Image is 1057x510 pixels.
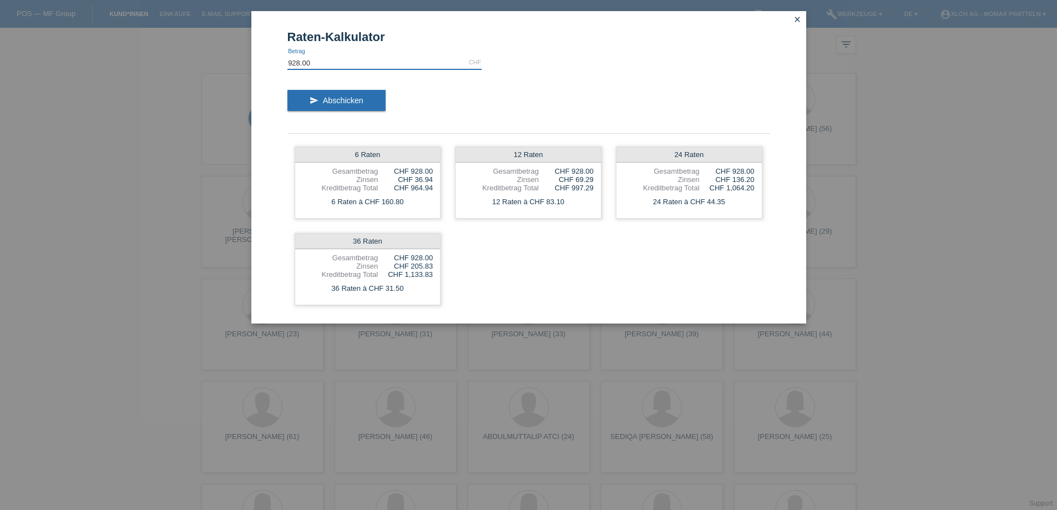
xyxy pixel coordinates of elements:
[624,167,700,175] div: Gesamtbetrag
[302,175,378,184] div: Zinsen
[463,184,539,192] div: Kreditbetrag Total
[616,195,762,209] div: 24 Raten à CHF 44.35
[302,262,378,270] div: Zinsen
[378,262,433,270] div: CHF 205.83
[378,184,433,192] div: CHF 964.94
[302,254,378,262] div: Gesamtbetrag
[302,270,378,279] div: Kreditbetrag Total
[456,195,601,209] div: 12 Raten à CHF 83.10
[287,30,770,44] h1: Raten-Kalkulator
[378,175,433,184] div: CHF 36.94
[287,90,386,111] button: send Abschicken
[302,167,378,175] div: Gesamtbetrag
[463,167,539,175] div: Gesamtbetrag
[616,147,762,163] div: 24 Raten
[295,147,441,163] div: 6 Raten
[539,175,594,184] div: CHF 69.29
[378,254,433,262] div: CHF 928.00
[378,167,433,175] div: CHF 928.00
[469,59,482,65] div: CHF
[295,281,441,296] div: 36 Raten à CHF 31.50
[323,96,363,105] span: Abschicken
[463,175,539,184] div: Zinsen
[295,195,441,209] div: 6 Raten à CHF 160.80
[624,184,700,192] div: Kreditbetrag Total
[456,147,601,163] div: 12 Raten
[790,14,805,27] a: close
[539,184,594,192] div: CHF 997.29
[624,175,700,184] div: Zinsen
[378,270,433,279] div: CHF 1,133.83
[700,175,755,184] div: CHF 136.20
[539,167,594,175] div: CHF 928.00
[302,184,378,192] div: Kreditbetrag Total
[700,167,755,175] div: CHF 928.00
[310,96,318,105] i: send
[700,184,755,192] div: CHF 1,064.20
[295,234,441,249] div: 36 Raten
[793,15,802,24] i: close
